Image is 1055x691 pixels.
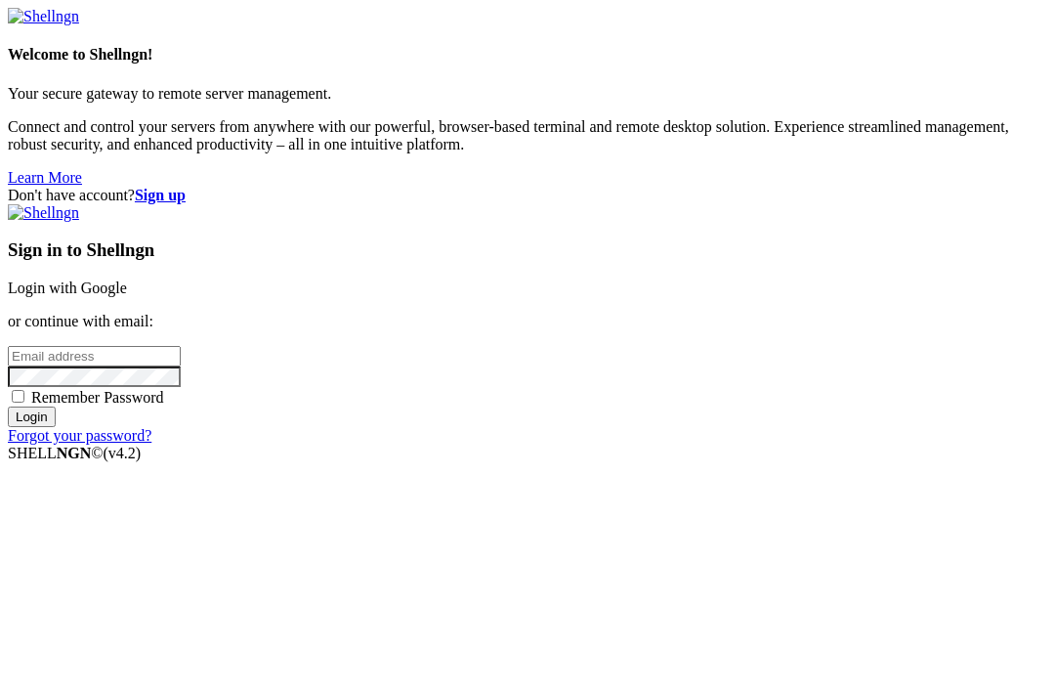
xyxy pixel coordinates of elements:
p: Your secure gateway to remote server management. [8,85,1047,103]
p: or continue with email: [8,313,1047,330]
img: Shellngn [8,204,79,222]
p: Connect and control your servers from anywhere with our powerful, browser-based terminal and remo... [8,118,1047,153]
a: Login with Google [8,280,127,296]
input: Remember Password [12,390,24,403]
b: NGN [57,445,92,461]
a: Learn More [8,169,82,186]
span: Remember Password [31,389,164,406]
span: SHELL © [8,445,141,461]
a: Sign up [135,187,186,203]
h3: Sign in to Shellngn [8,239,1047,261]
img: Shellngn [8,8,79,25]
span: 4.2.0 [104,445,142,461]
a: Forgot your password? [8,427,151,444]
input: Email address [8,346,181,367]
input: Login [8,407,56,427]
div: Don't have account? [8,187,1047,204]
h4: Welcome to Shellngn! [8,46,1047,64]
